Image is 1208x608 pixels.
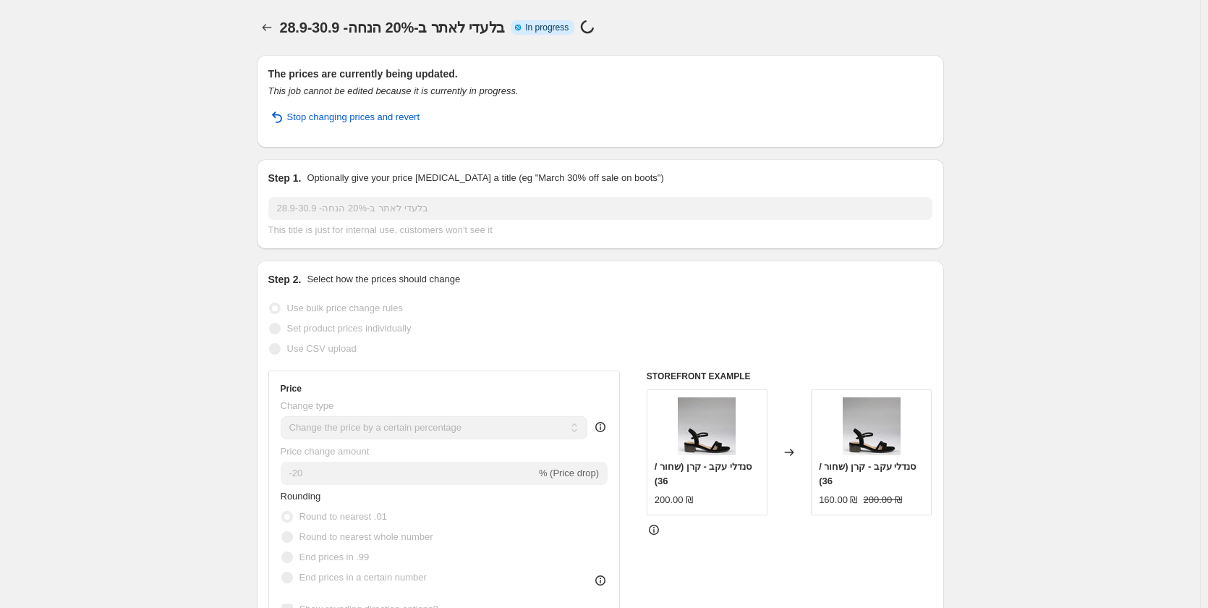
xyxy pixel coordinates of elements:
[307,272,460,287] p: Select how the prices should change
[647,371,932,382] h6: STOREFRONT EXAMPLE
[268,67,932,81] h2: The prices are currently being updated.
[678,397,736,455] img: 114040001_1-2_80x.webp
[843,397,901,455] img: 114040001_1-2_80x.webp
[819,493,857,507] div: 160.00 ₪
[287,303,403,313] span: Use bulk price change rules
[287,343,357,354] span: Use CSV upload
[268,171,302,185] h2: Step 1.
[281,400,334,411] span: Change type
[864,493,902,507] strike: 200.00 ₪
[268,85,519,96] i: This job cannot be edited because it is currently in progress.
[819,461,916,486] span: סנדלי עקב - קרן (שחור / 36)
[299,552,370,562] span: End prices in .99
[280,20,506,35] span: בלעדי לאתר ב-20% הנחה- 28.9-30.9
[593,420,608,434] div: help
[257,17,277,38] button: Price change jobs
[268,272,302,287] h2: Step 2.
[655,461,752,486] span: סנדלי עקב - קרן (שחור / 36)
[281,491,321,502] span: Rounding
[525,22,569,33] span: In progress
[287,110,420,124] span: Stop changing prices and revert
[307,171,663,185] p: Optionally give your price [MEDICAL_DATA] a title (eg "March 30% off sale on boots")
[268,224,493,235] span: This title is just for internal use, customers won't see it
[299,511,387,522] span: Round to nearest .01
[281,383,302,394] h3: Price
[268,197,932,220] input: 30% off holiday sale
[299,572,427,583] span: End prices in a certain number
[287,323,412,334] span: Set product prices individually
[281,446,370,457] span: Price change amount
[299,531,433,542] span: Round to nearest whole number
[539,468,599,478] span: % (Price drop)
[655,493,693,507] div: 200.00 ₪
[260,106,429,129] button: Stop changing prices and revert
[281,462,536,485] input: -15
